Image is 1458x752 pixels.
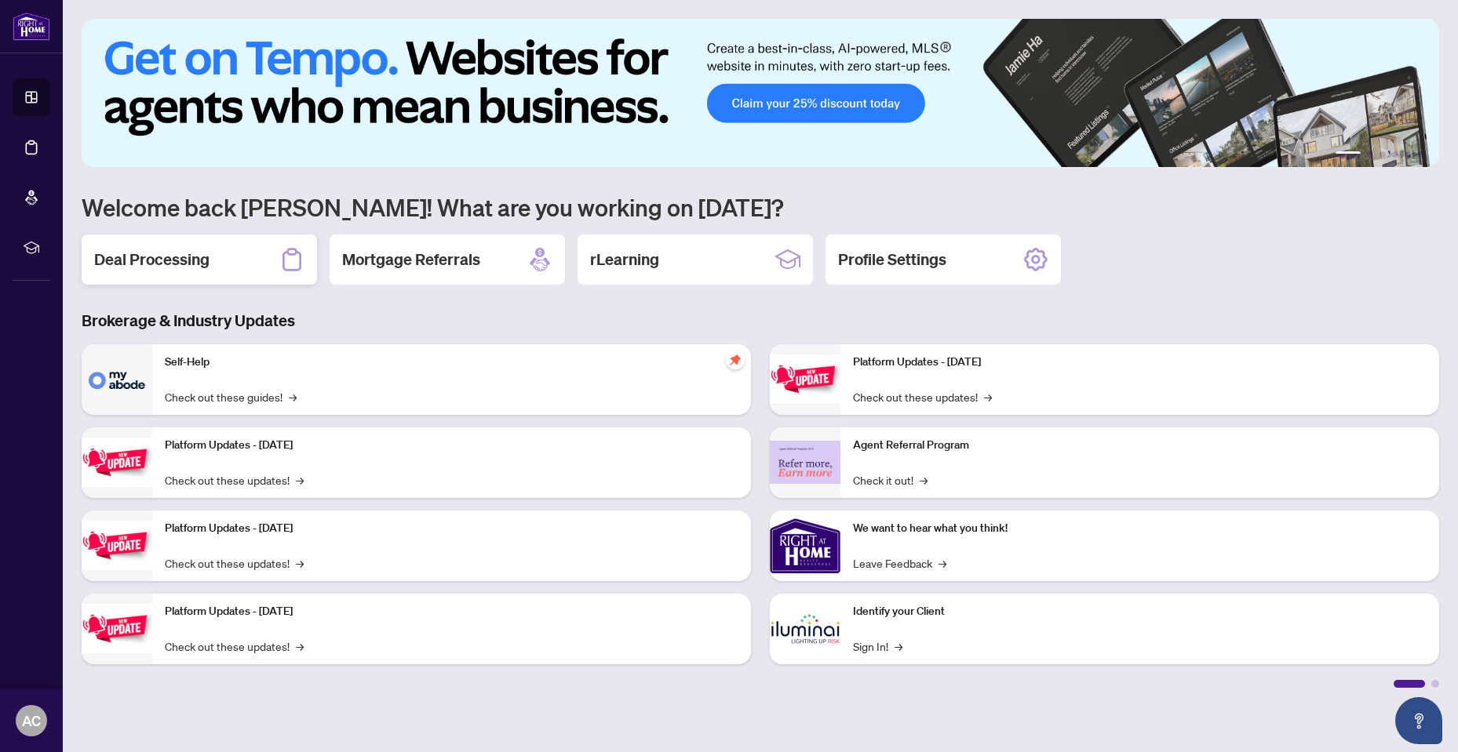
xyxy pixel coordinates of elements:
span: AC [22,710,41,732]
p: Agent Referral Program [853,437,1427,454]
button: 4 [1392,151,1398,158]
a: Leave Feedback→ [853,554,946,572]
h2: Mortgage Referrals [342,249,480,271]
a: Check out these updates!→ [165,554,304,572]
img: We want to hear what you think! [770,510,840,581]
img: Agent Referral Program [770,441,840,484]
img: Slide 0 [82,19,1439,167]
img: Identify your Client [770,594,840,664]
a: Check out these updates!→ [165,638,304,655]
p: Platform Updates - [DATE] [165,437,738,454]
img: Self-Help [82,344,152,415]
span: → [296,471,304,489]
h3: Brokerage & Industry Updates [82,310,1439,332]
a: Check out these updates!→ [165,471,304,489]
button: Open asap [1395,697,1442,744]
button: 6 [1417,151,1423,158]
a: Check out these guides!→ [165,388,297,405]
p: Platform Updates - [DATE] [165,520,738,537]
h2: Profile Settings [838,249,946,271]
img: Platform Updates - June 23, 2025 [770,354,840,404]
button: 3 [1380,151,1386,158]
button: 2 [1367,151,1373,158]
a: Sign In!→ [853,638,902,655]
span: → [296,554,304,572]
h2: Deal Processing [94,249,210,271]
p: We want to hear what you think! [853,520,1427,537]
p: Platform Updates - [DATE] [853,354,1427,371]
h1: Welcome back [PERSON_NAME]! What are you working on [DATE]? [82,192,1439,222]
img: Platform Updates - September 16, 2025 [82,438,152,487]
button: 5 [1405,151,1411,158]
a: Check out these updates!→ [853,388,992,405]
p: Self-Help [165,354,738,371]
button: 1 [1336,151,1361,158]
a: Check it out!→ [853,471,928,489]
img: Platform Updates - July 21, 2025 [82,521,152,570]
h2: rLearning [590,249,659,271]
span: → [289,388,297,405]
span: → [296,638,304,655]
span: pushpin [726,351,745,369]
span: → [984,388,992,405]
span: → [895,638,902,655]
span: → [939,554,946,572]
img: logo [13,12,50,41]
span: → [920,471,928,489]
img: Platform Updates - July 8, 2025 [82,604,152,653]
p: Identify your Client [853,603,1427,620]
p: Platform Updates - [DATE] [165,603,738,620]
